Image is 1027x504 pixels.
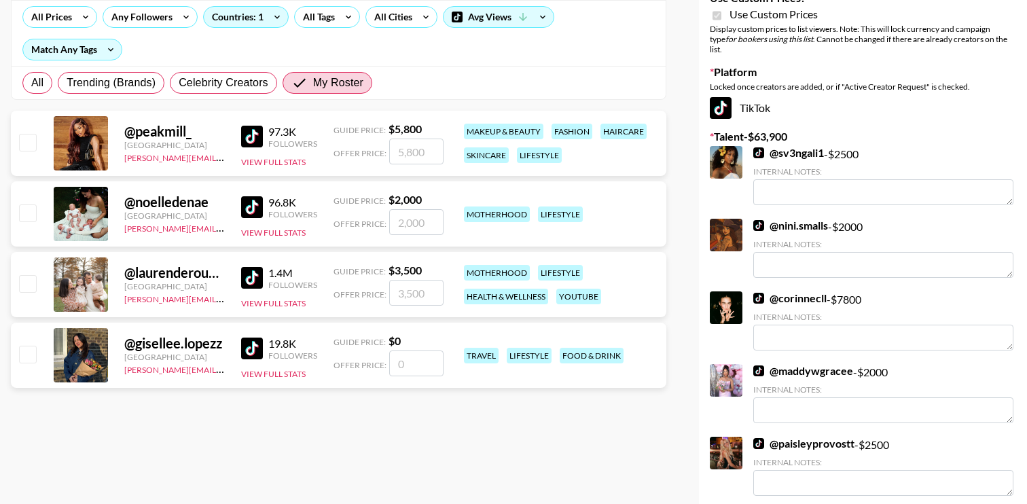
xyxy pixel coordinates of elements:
div: Display custom prices to list viewers. Note: This will lock currency and campaign type . Cannot b... [710,24,1016,54]
div: Internal Notes: [753,457,1013,467]
div: [GEOGRAPHIC_DATA] [124,352,225,362]
div: motherhood [464,206,530,222]
a: @maddywgracee [753,364,853,378]
div: food & drink [560,348,624,363]
button: View Full Stats [241,157,306,167]
img: TikTok [241,338,263,359]
div: makeup & beauty [464,124,543,139]
div: @ peakmill_ [124,123,225,140]
img: TikTok [753,438,764,449]
input: 3,500 [389,280,444,306]
div: 96.8K [268,196,317,209]
div: - $ 2000 [753,219,1013,278]
div: health & wellness [464,289,548,304]
div: Followers [268,350,317,361]
img: TikTok [241,126,263,147]
img: TikTok [241,196,263,218]
a: [PERSON_NAME][EMAIL_ADDRESS][DOMAIN_NAME] [124,221,325,234]
label: Talent - $ 63,900 [710,130,1016,143]
a: [PERSON_NAME][EMAIL_ADDRESS][DOMAIN_NAME] [124,362,325,375]
img: TikTok [753,147,764,158]
span: Guide Price: [334,125,386,135]
span: Offer Price: [334,289,386,300]
div: lifestyle [517,147,562,163]
div: TikTok [710,97,1016,119]
div: Internal Notes: [753,312,1013,322]
div: skincare [464,147,509,163]
div: - $ 2500 [753,437,1013,496]
div: Internal Notes: [753,239,1013,249]
div: - $ 2500 [753,146,1013,205]
span: Trending (Brands) [67,75,156,91]
a: [PERSON_NAME][EMAIL_ADDRESS][DOMAIN_NAME] [124,291,325,304]
div: Countries: 1 [204,7,288,27]
img: TikTok [241,267,263,289]
div: Locked once creators are added, or if "Active Creator Request" is checked. [710,82,1016,92]
div: @ noelledenae [124,194,225,211]
div: All Tags [295,7,338,27]
span: Offer Price: [334,219,386,229]
label: Platform [710,65,1016,79]
img: TikTok [753,293,764,304]
div: All Prices [23,7,75,27]
input: 0 [389,350,444,376]
span: Celebrity Creators [179,75,268,91]
a: @paisleyprovostt [753,437,854,450]
div: Internal Notes: [753,384,1013,395]
div: Followers [268,209,317,219]
div: @ laurenderouennn [124,264,225,281]
a: @sv3ngali1 [753,146,824,160]
input: 5,800 [389,139,444,164]
a: [PERSON_NAME][EMAIL_ADDRESS][DOMAIN_NAME] [124,150,325,163]
div: - $ 7800 [753,291,1013,350]
div: Any Followers [103,7,175,27]
img: TikTok [753,220,764,231]
strong: $ 5,800 [389,122,422,135]
div: youtube [556,289,601,304]
div: lifestyle [538,265,583,281]
a: @nini.smalls [753,219,828,232]
a: @corinnecll [753,291,827,305]
span: Guide Price: [334,196,386,206]
img: TikTok [753,365,764,376]
strong: $ 0 [389,334,401,347]
input: 2,000 [389,209,444,235]
div: Followers [268,280,317,290]
div: [GEOGRAPHIC_DATA] [124,211,225,221]
button: View Full Stats [241,298,306,308]
em: for bookers using this list [725,34,813,44]
button: View Full Stats [241,369,306,379]
div: 1.4M [268,266,317,280]
div: [GEOGRAPHIC_DATA] [124,140,225,150]
strong: $ 3,500 [389,264,422,276]
span: My Roster [313,75,363,91]
div: 97.3K [268,125,317,139]
div: - $ 2000 [753,364,1013,423]
img: TikTok [710,97,732,119]
span: Guide Price: [334,266,386,276]
div: Internal Notes: [753,166,1013,177]
strong: $ 2,000 [389,193,422,206]
span: Use Custom Prices [729,7,818,21]
div: Followers [268,139,317,149]
span: Offer Price: [334,360,386,370]
div: lifestyle [507,348,552,363]
span: Guide Price: [334,337,386,347]
div: lifestyle [538,206,583,222]
div: 19.8K [268,337,317,350]
div: Avg Views [444,7,554,27]
div: [GEOGRAPHIC_DATA] [124,281,225,291]
div: motherhood [464,265,530,281]
div: fashion [552,124,592,139]
div: haircare [600,124,647,139]
span: Offer Price: [334,148,386,158]
button: View Full Stats [241,228,306,238]
div: @ gisellee.lopezz [124,335,225,352]
span: All [31,75,43,91]
div: All Cities [366,7,415,27]
div: travel [464,348,499,363]
div: Match Any Tags [23,39,122,60]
